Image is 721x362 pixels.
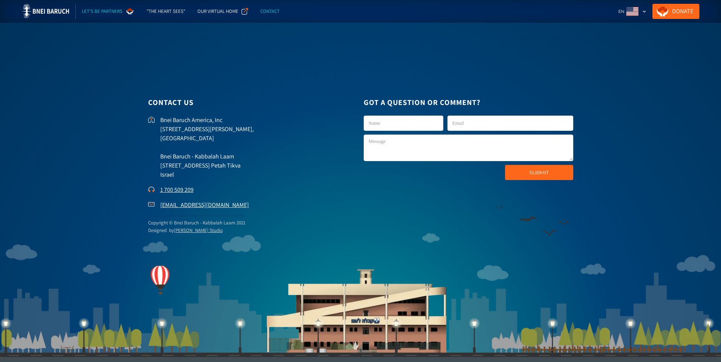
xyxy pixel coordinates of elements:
[148,227,246,234] div: Designed by
[160,116,358,179] p: Bnei Baruch America, Inc [STREET_ADDRESS][PERSON_NAME], [GEOGRAPHIC_DATA] Bnei Baruch - Kabbalah ...
[652,4,699,19] a: Donate
[76,4,141,19] a: Let's be partners
[160,201,249,209] a: [EMAIL_ADDRESS][DOMAIN_NAME]
[447,116,573,131] input: Email
[147,8,185,15] div: "The Heart Sees"
[197,8,238,15] div: Our Virtual Home
[260,8,280,15] div: Contact
[364,116,573,180] form: kab1-English
[148,219,246,227] div: Copyright © Bnei Baruch - Kabbalah Laam 2021
[174,227,223,233] a: [PERSON_NAME] Studio
[254,4,286,19] a: Contact
[615,4,649,19] div: EN
[364,116,443,131] input: Name
[160,186,194,194] a: 1 700 509 209
[191,4,254,19] a: Our Virtual Home
[364,95,573,110] h2: GOT A QUESTION OR COMMENT?
[148,95,358,110] h2: Contact us
[618,8,624,15] div: EN
[82,8,122,15] div: Let's be partners
[141,4,191,19] a: "The Heart Sees"
[505,165,573,180] input: Submit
